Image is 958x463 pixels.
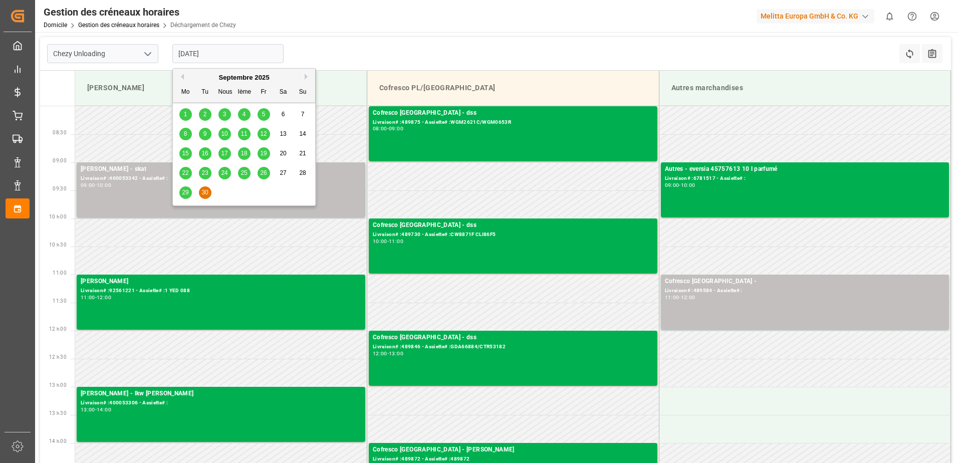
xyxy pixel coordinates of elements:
div: 12:00 [97,295,111,300]
span: 08:30 [53,130,67,135]
span: 17 [221,150,227,157]
span: 11:00 [53,270,67,276]
div: Tu [199,86,211,99]
span: 09:00 [53,158,67,163]
span: 8 [184,130,187,137]
button: Prochain [305,74,311,80]
div: Choisissez le lundi 29 septembre 2025 [179,186,192,199]
div: 09:00 [81,183,95,187]
span: 15 [182,150,188,157]
span: 30 [201,189,208,196]
span: 25 [241,169,247,176]
span: 28 [299,169,306,176]
div: Livraison# :489730 - Assiette# :CW8871F CLI86F5 [373,230,653,239]
div: Choisissez le lundi 1er septembre 2025 [179,108,192,121]
div: 11:00 [81,295,95,300]
div: [PERSON_NAME] [83,79,359,97]
div: Mo [179,86,192,99]
div: Ième [238,86,251,99]
div: Choisissez le lundi 15 septembre 2025 [179,147,192,160]
span: 12 h 30 [49,354,67,360]
div: Choisissez Mercredi 3 septembre 2025 [218,108,231,121]
div: [PERSON_NAME] [81,277,361,287]
span: 12 h 00 [49,326,67,332]
div: Livraison# :6781517 - Assiette# : [665,174,945,183]
div: Livraison# :489584 - Assiette# : [665,287,945,295]
input: JJ-MM-AAAA [172,44,284,63]
div: Choisissez le mardi 16 septembre 2025 [199,147,211,160]
span: 22 [182,169,188,176]
div: Choisissez le dimanche 21 septembre 2025 [297,147,309,160]
div: Choisissez le jeudi 11 septembre 2025 [238,128,251,140]
span: 19 [260,150,267,157]
div: 14:00 [97,407,111,412]
span: 14 [299,130,306,137]
div: Mois 2025-09 [176,105,313,202]
div: Choisissez le mardi 9 septembre 2025 [199,128,211,140]
div: Su [297,86,309,99]
div: - [95,295,97,300]
div: Choisissez le mardi 30 septembre 2025 [199,186,211,199]
div: Choisissez Mardi 2 septembre 2025 [199,108,211,121]
span: 29 [182,189,188,196]
div: - [679,295,680,300]
div: 10:00 [681,183,695,187]
span: 11 [241,130,247,137]
div: Sa [277,86,290,99]
span: 6 [282,111,285,118]
input: Type à rechercher/sélectionner [47,44,158,63]
div: Choisissez le samedi 6 septembre 2025 [277,108,290,121]
div: 13:00 [389,351,403,356]
span: 27 [280,169,286,176]
div: Cofresco [GEOGRAPHIC_DATA] - [665,277,945,287]
div: Nous [218,86,231,99]
div: Autres - eversia 45757613 10 l parfumé [665,164,945,174]
div: 11:00 [665,295,679,300]
button: Ouvrir le menu [140,46,155,62]
button: Afficher 0 nouvelles notifications [878,5,901,28]
div: 13:00 [81,407,95,412]
div: Choisissez le jeudi 25 septembre 2025 [238,167,251,179]
span: 13 [280,130,286,137]
div: 08:00 [373,126,387,131]
button: Centre d’aide [901,5,923,28]
span: 16 [201,150,208,157]
div: - [387,239,389,244]
span: 24 [221,169,227,176]
span: 26 [260,169,267,176]
div: Choisissez Mercredi 24 septembre 2025 [218,167,231,179]
div: - [95,407,97,412]
div: Choisissez le lundi 8 septembre 2025 [179,128,192,140]
div: Cofresco [GEOGRAPHIC_DATA] - dss [373,108,653,118]
div: Choisissez le vendredi 12 septembre 2025 [258,128,270,140]
div: Choisissez le vendredi 5 septembre 2025 [258,108,270,121]
div: Livraison# :489875 - Assiette# :WGM2621C/WGM0653R [373,118,653,127]
span: 7 [301,111,305,118]
div: - [387,351,389,356]
div: 12:00 [373,351,387,356]
span: 13 h 30 [49,410,67,416]
div: Gestion des créneaux horaires [44,5,236,20]
div: Choisissez le samedi 13 septembre 2025 [277,128,290,140]
span: 10 h 30 [49,242,67,248]
div: Cofresco [GEOGRAPHIC_DATA] - dss [373,220,653,230]
span: 10 h 00 [49,214,67,219]
span: 23 [201,169,208,176]
div: Cofresco [GEOGRAPHIC_DATA] - [PERSON_NAME] [373,445,653,455]
div: Choisissez le vendredi 19 septembre 2025 [258,147,270,160]
div: [PERSON_NAME] - skat [81,164,361,174]
button: Melitta Europa GmbH & Co. KG [757,7,878,26]
div: - [679,183,680,187]
div: Choisissez Jeudi 18 septembre 2025 [238,147,251,160]
div: Choisissez le lundi 22 septembre 2025 [179,167,192,179]
div: - [387,126,389,131]
a: Gestion des créneaux horaires [78,22,159,29]
div: Autres marchandises [667,79,943,97]
span: 1 [184,111,187,118]
div: Choisissez le mardi 23 septembre 2025 [199,167,211,179]
div: 12:00 [681,295,695,300]
div: Septembre 2025 [173,73,315,83]
div: Livraison# :489846 - Assiette# :GDA66884/CTR53182 [373,343,653,351]
div: Choisissez le dimanche 14 septembre 2025 [297,128,309,140]
div: Fr [258,86,270,99]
